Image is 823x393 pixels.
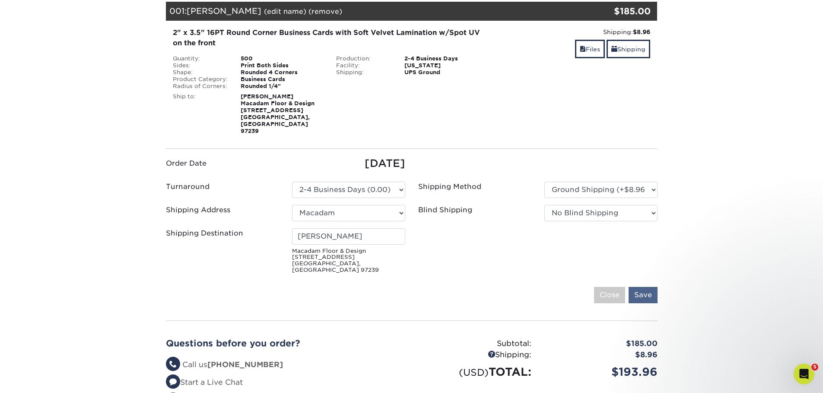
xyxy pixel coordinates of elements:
li: Call us [166,359,405,371]
span: files [580,46,586,53]
div: $185.00 [575,5,651,18]
div: Production: [330,55,398,62]
strong: $8.96 [633,28,650,35]
a: Files [575,40,605,58]
strong: [PHONE_NUMBER] [207,360,283,369]
label: Shipping Address [166,205,230,215]
a: (remove) [308,7,342,16]
label: Blind Shipping [418,205,472,215]
div: Radius of Corners: [166,83,235,90]
div: [DATE] [292,156,405,171]
div: $185.00 [538,338,664,349]
div: [US_STATE] [398,62,493,69]
div: 500 [234,55,330,62]
div: Shipping: [412,349,538,361]
input: Close [594,287,625,303]
div: Business Cards [234,76,330,83]
label: Turnaround [166,182,210,192]
div: UPS Ground [398,69,493,76]
span: shipping [611,46,617,53]
input: Save [629,287,658,303]
div: Quantity: [166,55,235,62]
div: Print Both Sides [234,62,330,69]
small: (USD) [459,367,489,378]
a: Start a Live Chat [166,378,243,387]
div: Facility: [330,62,398,69]
div: $8.96 [538,349,664,361]
div: Subtotal: [412,338,538,349]
div: Shipping: [500,28,651,36]
span: [PERSON_NAME] [187,6,261,16]
div: TOTAL: [412,364,538,380]
div: 2-4 Business Days [398,55,493,62]
label: Shipping Method [418,182,481,192]
div: Rounded 4 Corners [234,69,330,76]
label: Shipping Destination [166,228,243,239]
div: Sides: [166,62,235,69]
div: Shape: [166,69,235,76]
h2: Questions before you order? [166,338,405,349]
small: Macadam Floor & Design [STREET_ADDRESS] [GEOGRAPHIC_DATA], [GEOGRAPHIC_DATA] 97239 [292,248,405,274]
label: Order Date [166,158,207,169]
a: Shipping [607,40,650,58]
iframe: Intercom live chat [794,364,814,384]
div: Rounded 1/4" [234,83,330,90]
div: $193.96 [538,364,664,380]
strong: [PERSON_NAME] Macadam Floor & Design [STREET_ADDRESS] [GEOGRAPHIC_DATA], [GEOGRAPHIC_DATA] 97239 [241,93,315,134]
span: 5 [811,364,818,371]
div: Ship to: [166,93,235,135]
a: (edit name) [264,7,306,16]
div: Product Category: [166,76,235,83]
div: 2" x 3.5" 16PT Round Corner Business Cards with Soft Velvet Lamination w/Spot UV on the front [173,28,487,48]
div: 001: [166,2,575,21]
div: Shipping: [330,69,398,76]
